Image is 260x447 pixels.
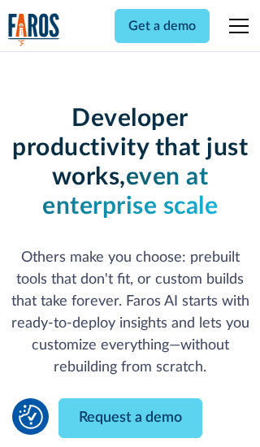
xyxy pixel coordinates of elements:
strong: even at enterprise scale [42,165,218,219]
p: Others make you choose: prebuilt tools that don't fit, or custom builds that take forever. Faros ... [8,247,253,379]
img: Logo of the analytics and reporting company Faros. [8,13,60,46]
strong: Developer productivity that just works, [12,106,248,189]
a: Get a demo [115,9,210,43]
div: menu [219,7,252,46]
a: Request a demo [58,398,202,438]
a: home [8,13,60,46]
button: Cookie Settings [19,405,43,429]
img: Revisit consent button [19,405,43,429]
